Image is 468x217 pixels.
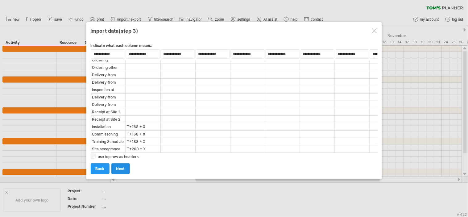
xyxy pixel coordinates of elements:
div: Delivery from Motorola [91,72,125,78]
div: Inspection at Bidders Godown [91,86,125,93]
div: Installation [91,123,125,130]
div: Ordering other local Suppliers [91,64,125,71]
span: (step 3) [119,28,139,34]
div: Receipt at Site 1 [91,109,125,115]
a: next [111,163,130,174]
div: Training Schedule [91,138,125,145]
div: Receipt at Site 2 [91,116,125,123]
div: T+188 + X [126,138,160,145]
div: Ordering Motoroal equipments [91,57,125,63]
div: Delivery from Bidders godowm to site 2 [91,101,125,108]
div: Indicate what each column means: [91,43,378,49]
span: next [116,166,125,171]
div: T+200 + X [126,146,160,152]
a: back [91,163,110,174]
div: Import data [91,25,378,36]
div: Delivery from Local suppliers [91,79,125,86]
div: Commissoning [91,131,125,137]
div: Site acceptance Test [91,146,125,152]
div: T+168 + X [126,123,160,130]
div: T+168 + X [126,131,160,137]
label: use top row as headers [98,154,139,159]
span: back [96,166,105,171]
div: Delivery from Bidders godowm to site 1 [91,94,125,100]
